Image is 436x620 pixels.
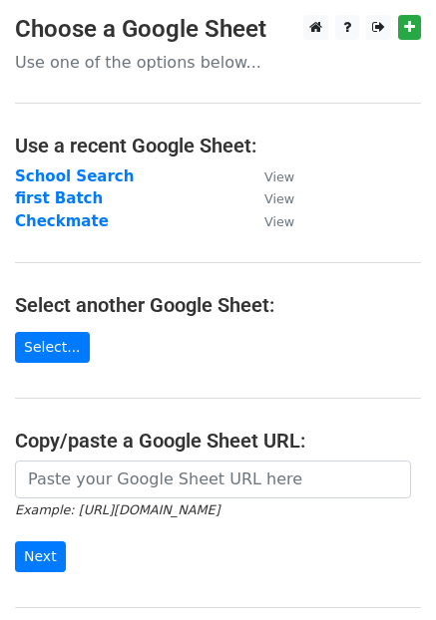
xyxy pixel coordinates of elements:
a: View [244,189,294,207]
input: Next [15,541,66,572]
small: View [264,214,294,229]
small: Example: [URL][DOMAIN_NAME] [15,502,219,517]
a: View [244,212,294,230]
h3: Choose a Google Sheet [15,15,421,44]
a: School Search [15,167,134,185]
small: View [264,169,294,184]
p: Use one of the options below... [15,52,421,73]
a: Checkmate [15,212,109,230]
a: Select... [15,332,90,363]
a: first Batch [15,189,103,207]
input: Paste your Google Sheet URL here [15,461,411,498]
small: View [264,191,294,206]
h4: Use a recent Google Sheet: [15,134,421,157]
a: View [244,167,294,185]
h4: Copy/paste a Google Sheet URL: [15,429,421,453]
h4: Select another Google Sheet: [15,293,421,317]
